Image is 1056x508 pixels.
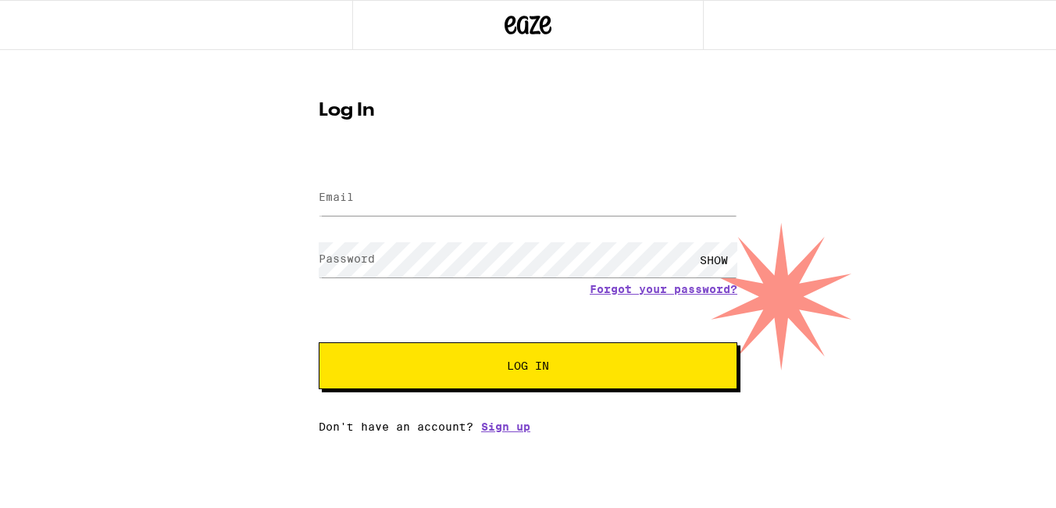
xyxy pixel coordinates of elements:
label: Password [319,252,375,265]
div: Don't have an account? [319,420,737,433]
input: Email [319,181,737,216]
a: Forgot your password? [590,283,737,295]
h1: Log In [319,102,737,120]
button: Log In [319,342,737,389]
div: SHOW [690,242,737,277]
span: Log In [507,360,549,371]
a: Sign up [481,420,530,433]
label: Email [319,191,354,203]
